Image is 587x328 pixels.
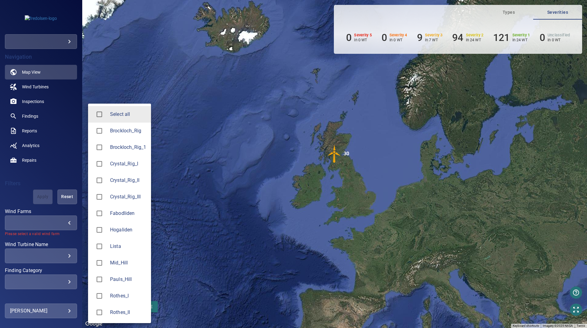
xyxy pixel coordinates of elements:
span: Fabodliden [110,210,146,217]
div: Wind Farms Crystal_Rig_II [110,177,146,184]
span: Crystal_Rig_II [93,174,106,187]
span: Brockloch_Rig [93,124,106,137]
div: Wind Farms Brockloch_Rig_1 [110,144,146,151]
span: Pauls_Hill [93,273,106,286]
span: Crystal_Rig_I [110,160,146,168]
span: Mid_Hill [93,256,106,269]
div: Wind Farms Rothes_II [110,309,146,316]
span: Pauls_Hill [110,276,146,283]
div: Wind Farms Hogaliden [110,226,146,234]
div: Wind Farms Lista [110,243,146,250]
span: Lista [93,240,106,253]
span: Mid_Hill [110,259,146,267]
span: Brockloch_Rig [110,127,146,135]
span: Crystal_Rig_III [110,193,146,201]
div: Wind Farms Mid_Hill [110,259,146,267]
span: Rothes_II [110,309,146,316]
span: Lista [110,243,146,250]
span: Crystal_Rig_II [110,177,146,184]
span: Crystal_Rig_I [93,157,106,170]
span: Rothes_I [93,289,106,302]
div: Wind Farms Crystal_Rig_III [110,193,146,201]
span: Hogaliden [93,223,106,236]
div: Wind Farms Crystal_Rig_I [110,160,146,168]
div: Wind Farms Rothes_I [110,292,146,300]
div: Wind Farms Brockloch_Rig [110,127,146,135]
span: Rothes_II [93,306,106,319]
span: Fabodliden [93,207,106,220]
span: Brockloch_Rig_1 [110,144,146,151]
span: Rothes_I [110,292,146,300]
span: Hogaliden [110,226,146,234]
div: Wind Farms Fabodliden [110,210,146,217]
span: Select all [110,111,146,118]
span: Brockloch_Rig_1 [93,141,106,154]
span: Crystal_Rig_III [93,190,106,203]
div: Wind Farms Pauls_Hill [110,276,146,283]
